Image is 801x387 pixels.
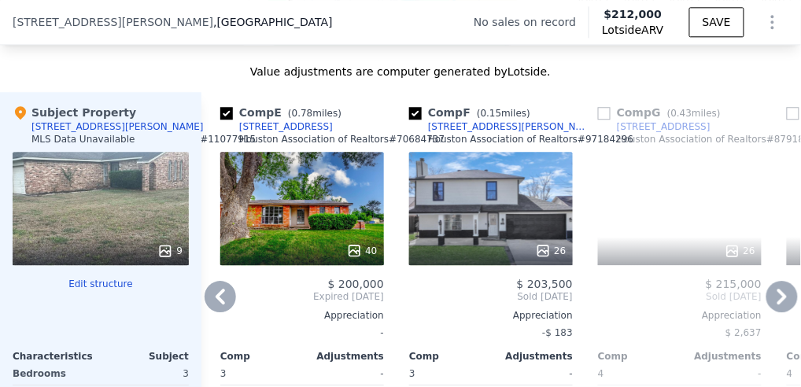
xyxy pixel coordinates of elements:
[409,309,573,322] div: Appreciation
[220,368,227,379] span: 3
[787,368,793,379] span: 4
[602,22,663,38] span: Lotside ARV
[661,108,727,119] span: ( miles)
[598,290,762,303] span: Sold [DATE]
[689,7,744,37] button: SAVE
[409,290,573,303] span: Sold [DATE]
[536,243,567,259] div: 26
[725,243,755,259] div: 26
[220,309,384,322] div: Appreciation
[31,120,204,133] div: [STREET_ADDRESS][PERSON_NAME]
[617,120,711,133] div: [STREET_ADDRESS]
[104,363,189,385] div: 3
[680,350,762,363] div: Adjustments
[598,368,604,379] span: 4
[302,350,384,363] div: Adjustments
[604,8,663,20] span: $212,000
[517,278,573,290] span: $ 203,500
[409,105,537,120] div: Comp F
[428,133,633,146] div: Houston Association of Realtors # 97184296
[671,108,692,119] span: 0.43
[13,14,213,30] span: [STREET_ADDRESS][PERSON_NAME]
[220,322,384,344] div: -
[31,133,135,146] div: MLS Data Unavailable
[409,368,415,379] span: 3
[220,290,384,303] span: Expired [DATE]
[305,363,384,385] div: -
[409,120,592,133] a: [STREET_ADDRESS][PERSON_NAME]
[494,363,573,385] div: -
[220,350,302,363] div: Comp
[220,120,333,133] a: [STREET_ADDRESS]
[347,243,378,259] div: 40
[13,278,189,290] button: Edit structure
[542,327,573,338] span: -$ 183
[292,108,313,119] span: 0.78
[598,105,727,120] div: Comp G
[706,278,762,290] span: $ 215,000
[220,105,348,120] div: Comp E
[491,350,573,363] div: Adjustments
[598,350,680,363] div: Comp
[239,120,333,133] div: [STREET_ADDRESS]
[213,14,333,30] span: , [GEOGRAPHIC_DATA]
[101,350,189,363] div: Subject
[428,120,592,133] div: [STREET_ADDRESS][PERSON_NAME]
[239,133,445,146] div: Houston Association of Realtors # 70684737
[474,14,589,30] div: No sales on record
[328,278,384,290] span: $ 200,000
[282,108,348,119] span: ( miles)
[13,363,98,385] div: Bedrooms
[757,6,788,38] button: Show Options
[683,363,762,385] div: -
[471,108,537,119] span: ( miles)
[157,243,183,259] div: 9
[598,120,711,133] a: [STREET_ADDRESS]
[13,350,101,363] div: Characteristics
[481,108,502,119] span: 0.15
[725,327,762,338] span: $ 2,637
[598,309,762,322] div: Appreciation
[409,350,491,363] div: Comp
[13,105,136,120] div: Subject Property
